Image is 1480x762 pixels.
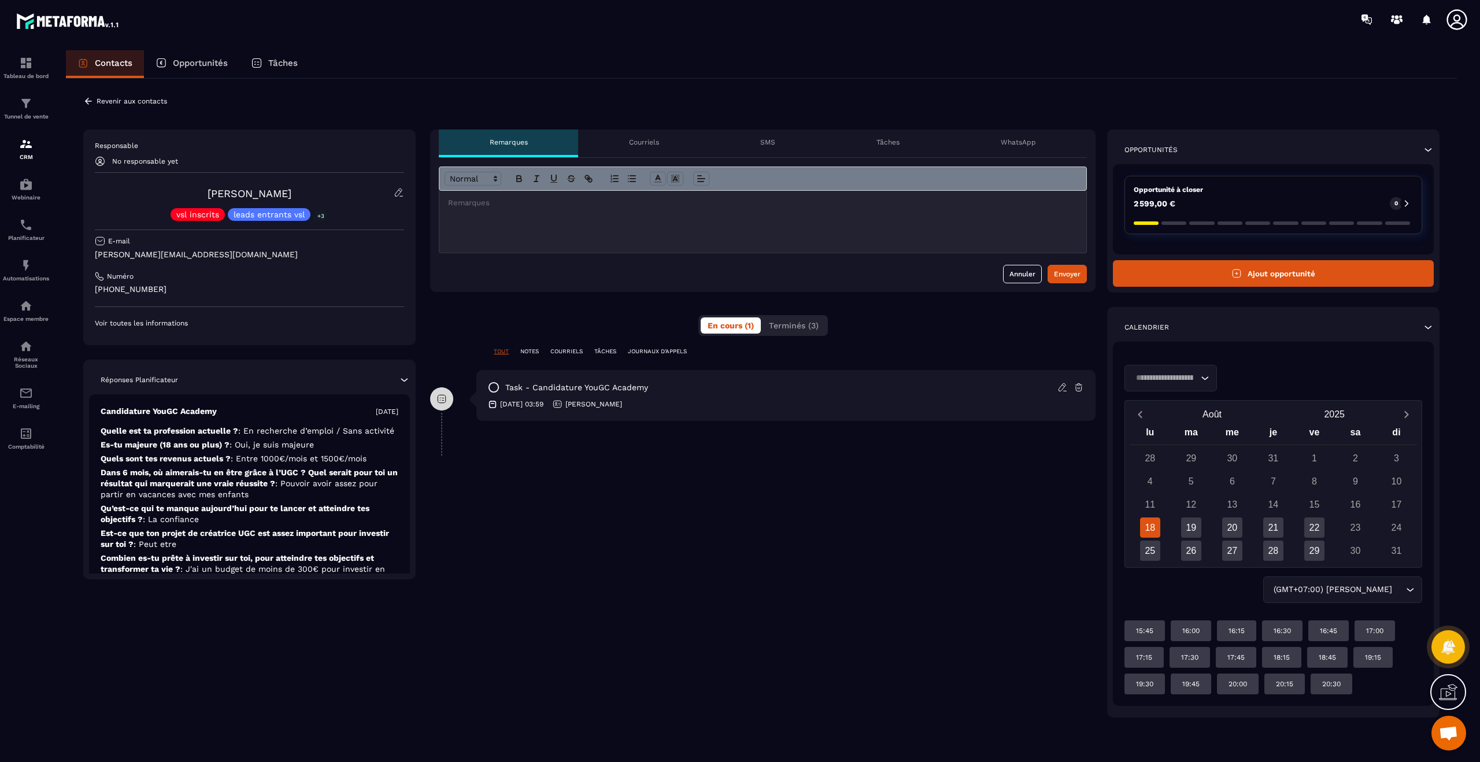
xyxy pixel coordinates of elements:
p: Quelle est ta profession actuelle ? [101,426,398,437]
p: Espace membre [3,316,49,322]
p: No responsable yet [112,157,178,165]
div: Calendar days [1130,448,1417,561]
p: Qu’est-ce qui te manque aujourd’hui pour te lancer et atteindre tes objectifs ? [101,503,398,525]
p: COURRIELS [550,347,583,356]
div: 31 [1386,541,1407,561]
img: email [19,386,33,400]
div: 5 [1181,471,1201,491]
div: 29 [1181,448,1201,468]
div: 31 [1263,448,1283,468]
p: [DATE] 03:59 [500,400,543,409]
div: 2 [1345,448,1366,468]
div: 17 [1386,494,1407,515]
p: 16:00 [1182,626,1200,635]
input: Search for option [1132,372,1198,384]
p: Est-ce que ton projet de créatrice UGC est assez important pour investir sur toi ? [101,528,398,550]
p: vsl inscrits [176,210,219,219]
div: 19 [1181,517,1201,538]
span: (GMT+07:00) [PERSON_NAME] [1271,583,1394,596]
div: 15 [1304,494,1324,515]
a: formationformationCRM [3,128,49,169]
button: Envoyer [1048,265,1087,283]
div: Search for option [1124,365,1217,391]
div: 28 [1140,448,1160,468]
div: 26 [1181,541,1201,561]
p: 18:45 [1319,653,1336,662]
img: automations [19,177,33,191]
a: formationformationTableau de bord [3,47,49,88]
div: 30 [1345,541,1366,561]
a: Open chat [1431,716,1466,750]
button: Next month [1396,406,1417,422]
p: Combien es-tu prête à investir sur toi, pour atteindre tes objectifs et transformer ta vie ? [101,553,398,586]
p: Tâches [268,58,298,68]
a: social-networksocial-networkRéseaux Sociaux [3,331,49,378]
p: 20:30 [1322,679,1341,689]
p: leads entrants vsl [234,210,305,219]
div: Search for option [1263,576,1422,603]
p: Voir toutes les informations [95,319,404,328]
div: 16 [1345,494,1366,515]
p: 20:15 [1276,679,1293,689]
div: 29 [1304,541,1324,561]
div: 8 [1304,471,1324,491]
p: [PERSON_NAME][EMAIL_ADDRESS][DOMAIN_NAME] [95,249,404,260]
a: formationformationTunnel de vente [3,88,49,128]
img: automations [19,299,33,313]
p: Numéro [107,272,134,281]
button: Open years overlay [1273,404,1396,424]
span: : Peut etre [134,539,176,549]
span: : J'ai un budget de moins de 300€ pour investir en moi. [101,564,385,585]
div: Envoyer [1054,268,1081,280]
button: Open months overlay [1151,404,1274,424]
a: accountantaccountantComptabilité [3,418,49,458]
p: Responsable [95,141,404,150]
div: 25 [1140,541,1160,561]
p: 17:30 [1181,653,1198,662]
p: Tunnel de vente [3,113,49,120]
p: Es-tu majeure (18 ans ou plus) ? [101,439,398,450]
div: Calendar wrapper [1130,424,1417,561]
span: : En recherche d’emploi / Sans activité [238,426,394,435]
img: formation [19,97,33,110]
a: schedulerschedulerPlanificateur [3,209,49,250]
p: Automatisations [3,275,49,282]
button: Terminés (3) [762,317,826,334]
p: Réseaux Sociaux [3,356,49,369]
p: 20:00 [1229,679,1247,689]
p: TOUT [494,347,509,356]
img: formation [19,56,33,70]
p: [DATE] [376,407,398,416]
div: je [1253,424,1294,445]
p: Réponses Planificateur [101,375,178,384]
a: [PERSON_NAME] [208,187,291,199]
p: E-mail [108,236,130,246]
p: Calendrier [1124,323,1169,332]
button: Previous month [1130,406,1151,422]
a: automationsautomationsAutomatisations [3,250,49,290]
div: me [1212,424,1253,445]
p: Candidature YouGC Academy [101,406,217,417]
p: Opportunités [173,58,228,68]
p: TÂCHES [594,347,616,356]
p: Planificateur [3,235,49,241]
div: 28 [1263,541,1283,561]
img: scheduler [19,218,33,232]
p: 19:15 [1365,653,1381,662]
div: 1 [1304,448,1324,468]
a: Tâches [239,50,309,78]
div: 13 [1222,494,1242,515]
p: [PERSON_NAME] [565,400,622,409]
div: 10 [1386,471,1407,491]
img: automations [19,258,33,272]
a: Opportunités [144,50,239,78]
p: Revenir aux contacts [97,97,167,105]
div: lu [1130,424,1171,445]
input: Search for option [1394,583,1403,596]
span: : Oui, je suis majeure [230,440,314,449]
p: Dans 6 mois, où aimerais-tu en être grâce à l’UGC ? Quel serait pour toi un résultat qui marquera... [101,467,398,500]
a: emailemailE-mailing [3,378,49,418]
span: En cours (1) [708,321,754,330]
div: 18 [1140,517,1160,538]
p: 16:45 [1320,626,1337,635]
